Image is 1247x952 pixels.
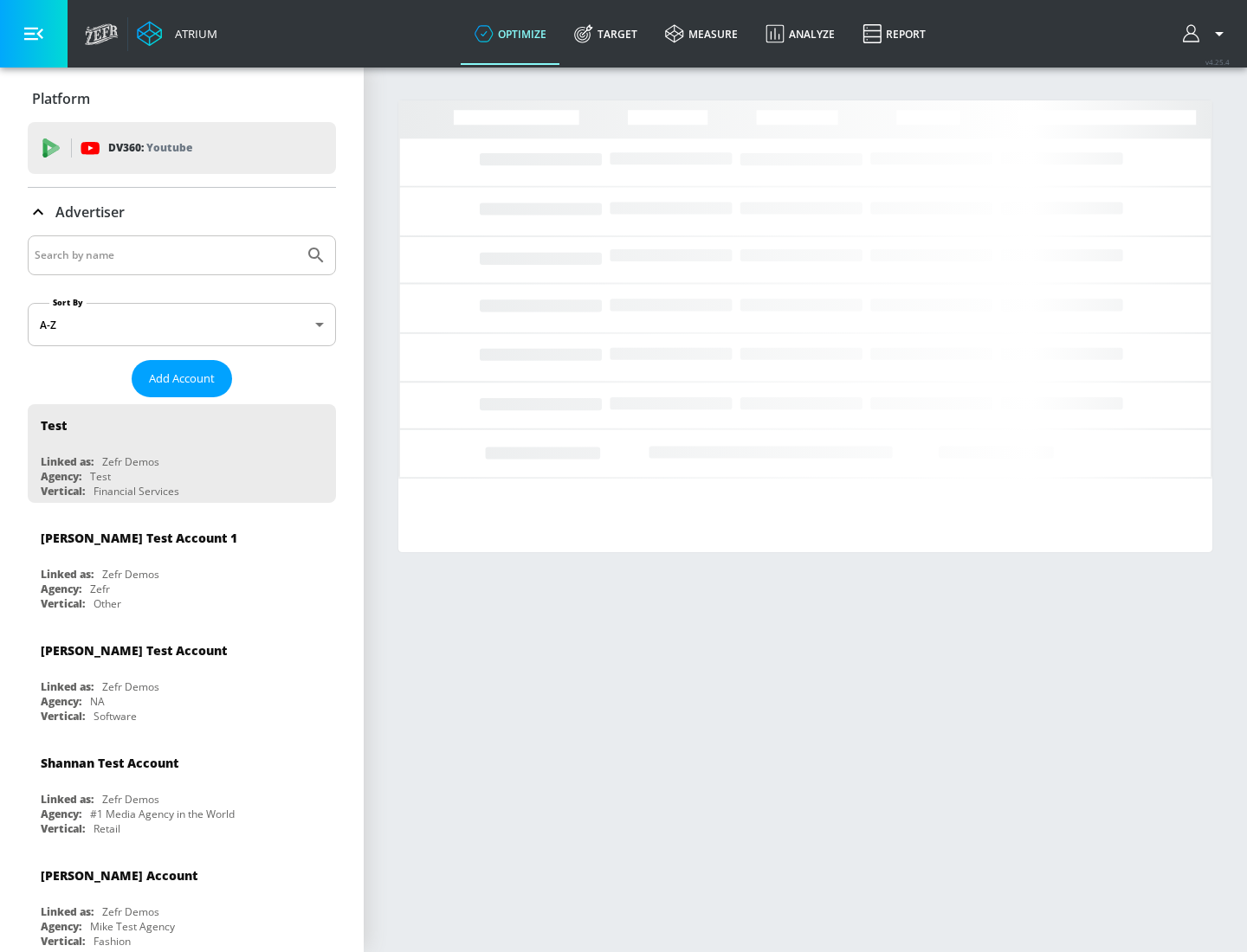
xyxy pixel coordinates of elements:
div: Software [94,709,137,724]
div: TestLinked as:Zefr DemosAgency:TestVertical:Financial Services [28,404,336,503]
div: Agency: [41,919,81,934]
label: Sort By [49,297,87,308]
div: [PERSON_NAME] Test Account 1Linked as:Zefr DemosAgency:ZefrVertical:Other [28,517,336,615]
div: Vertical: [41,934,85,949]
div: Vertical: [41,709,85,724]
a: Target [560,3,651,65]
div: Agency: [41,694,81,709]
a: Analyze [752,3,849,65]
div: Shannan Test Account [41,755,178,771]
div: NA [90,694,105,709]
div: Test [41,417,67,434]
div: Linked as: [41,792,94,807]
p: Platform [32,89,90,108]
div: Linked as: [41,904,94,919]
div: [PERSON_NAME] Test AccountLinked as:Zefr DemosAgency:NAVertical:Software [28,629,336,728]
div: DV360: Youtube [28,122,336,174]
div: Shannan Test AccountLinked as:Zefr DemosAgency:#1 Media Agency in the WorldVertical:Retail [28,742,336,840]
div: Platform [28,74,336,123]
div: Agency: [41,582,81,596]
span: v 4.25.4 [1205,57,1230,67]
div: [PERSON_NAME] Test Account 1 [41,530,237,546]
input: Search by name [35,244,297,267]
div: [PERSON_NAME] Test Account [41,642,227,659]
div: Zefr Demos [102,567,159,582]
a: Report [849,3,940,65]
div: A-Z [28,303,336,346]
div: Mike Test Agency [90,919,175,934]
div: Other [94,596,121,611]
div: [PERSON_NAME] Account [41,867,197,884]
button: Add Account [132,360,232,397]
span: Add Account [149,369,215,389]
div: Linked as: [41,567,94,582]
div: Fashion [94,934,131,949]
div: Vertical: [41,484,85,499]
a: measure [651,3,752,65]
div: Zefr Demos [102,454,159,469]
a: optimize [461,3,560,65]
p: DV360: [108,138,192,158]
div: Linked as: [41,454,94,469]
p: Youtube [146,138,192,157]
div: Vertical: [41,821,85,836]
div: Retail [94,821,120,836]
div: Linked as: [41,679,94,694]
div: Zefr Demos [102,679,159,694]
div: Atrium [168,26,217,42]
div: Advertiser [28,188,336,236]
div: Zefr Demos [102,904,159,919]
div: Vertical: [41,596,85,611]
div: #1 Media Agency in the World [90,807,235,821]
p: Advertiser [55,203,125,222]
div: Zefr Demos [102,792,159,807]
div: Zefr [90,582,110,596]
div: Test [90,469,111,484]
div: Financial Services [94,484,179,499]
a: Atrium [137,21,217,47]
div: Agency: [41,469,81,484]
div: Agency: [41,807,81,821]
